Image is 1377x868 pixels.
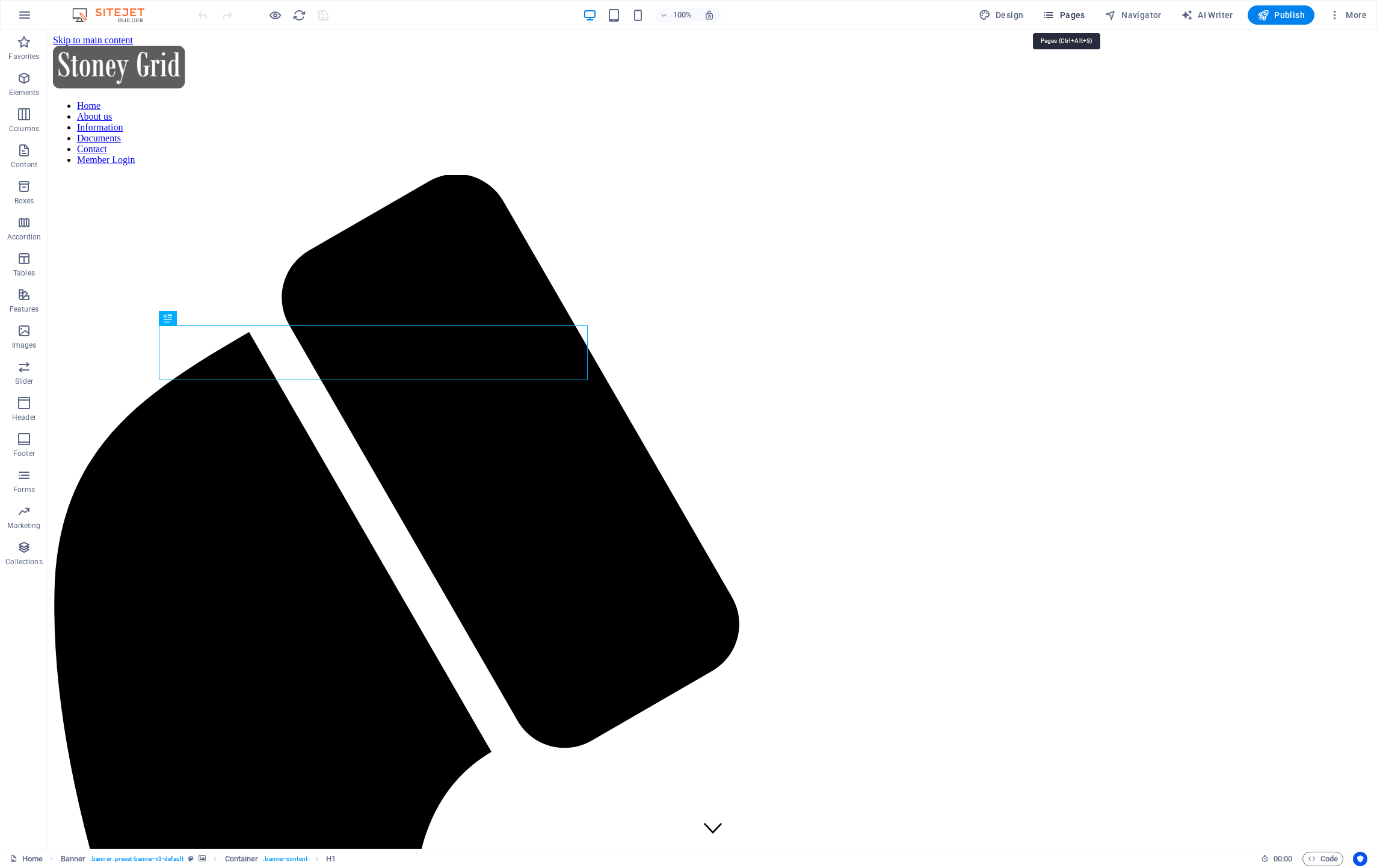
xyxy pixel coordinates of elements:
h6: Session time [1261,852,1293,866]
p: Slider [15,377,34,386]
button: 100% [655,8,697,22]
span: Navigator [1104,9,1162,21]
i: This element contains a background [199,855,206,862]
button: Usercentrics [1353,852,1367,866]
i: This element is a customizable preset [188,855,194,862]
p: Header [12,413,36,422]
span: . banner-content [263,852,307,866]
span: AI Writer [1181,9,1233,21]
span: 00 00 [1274,852,1292,866]
p: Elements [9,88,40,97]
span: Code [1308,852,1338,866]
img: Editor Logo [69,8,159,22]
button: Design [974,5,1029,25]
i: On resize automatically adjust zoom level to fit chosen device. [704,10,715,20]
span: Pages [1043,9,1085,21]
a: Skip to main content [5,5,85,15]
p: Marketing [7,521,40,531]
p: Collections [5,557,42,567]
p: Boxes [14,196,34,206]
span: Click to select. Double-click to edit [61,852,86,866]
p: Features [10,304,39,314]
span: : [1282,854,1284,863]
i: Reload page [292,8,306,22]
button: AI Writer [1176,5,1238,25]
span: Publish [1257,9,1305,21]
button: Publish [1248,5,1314,25]
button: More [1324,5,1372,25]
nav: breadcrumb [61,852,336,866]
button: Code [1302,852,1343,866]
span: Design [979,9,1024,21]
button: Navigator [1100,5,1166,25]
span: More [1329,9,1367,21]
p: Images [12,340,37,350]
h6: 100% [673,8,692,22]
p: Footer [13,449,35,458]
span: Click to select. Double-click to edit [225,852,259,866]
p: Tables [13,268,35,278]
button: reload [292,8,306,22]
span: Click to select. Double-click to edit [326,852,336,866]
span: . banner .preset-banner-v3-default [90,852,183,866]
p: Accordion [7,232,41,242]
p: Favorites [8,52,39,61]
p: Forms [13,485,35,494]
p: Columns [9,124,39,134]
button: Pages [1038,5,1089,25]
p: Content [11,160,37,170]
a: Click to cancel selection. Double-click to open Pages [10,852,43,866]
button: Click here to leave preview mode and continue editing [268,8,282,22]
